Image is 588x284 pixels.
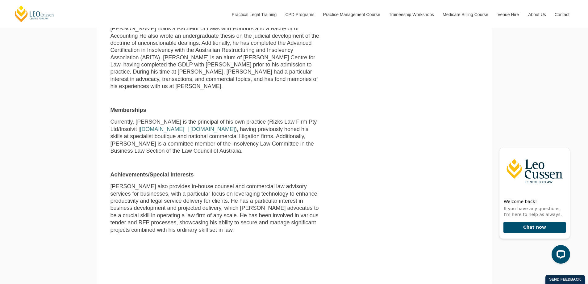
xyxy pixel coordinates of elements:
[111,119,317,154] span: Currently, [PERSON_NAME] is the principal of his own practice (Rizks Law Firm Pty Ltd/Insolvit | ...
[494,137,573,269] iframe: LiveChat chat widget
[550,1,574,28] a: Contact
[227,1,281,28] a: Practical Legal Training
[438,1,493,28] a: Medicare Billing Course
[14,5,55,23] a: [PERSON_NAME] Centre for Law
[319,1,384,28] a: Practice Management Course
[111,25,319,89] span: [PERSON_NAME] holds a Bachelor of Laws with Honours and a Bachelor of Accounting He also wrote an...
[140,126,189,132] a: [DOMAIN_NAME] |
[190,126,235,132] a: [DOMAIN_NAME]
[281,1,318,28] a: CPD Programs
[493,1,523,28] a: Venue Hire
[523,1,550,28] a: About Us
[111,107,146,113] strong: Memberships
[111,172,194,178] strong: Achievements/Special Interests
[384,1,438,28] a: Traineeship Workshops
[111,183,319,233] span: [PERSON_NAME] also provides in-house counsel and commercial law advisory services for businesses,...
